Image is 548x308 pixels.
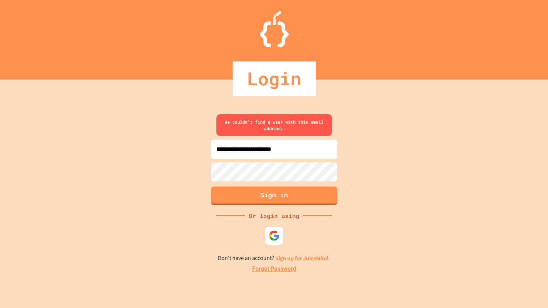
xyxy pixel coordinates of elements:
[260,11,289,47] img: Logo.svg
[245,211,303,220] div: Or login using
[233,61,316,96] div: Login
[275,254,330,262] a: Sign up for JuiceMind.
[252,265,296,273] a: Forgot Password
[216,114,332,136] div: We couldn't find a user with this email address.
[218,254,330,263] p: Don't have an account?
[211,187,337,205] button: Sign in
[269,230,280,241] img: google-icon.svg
